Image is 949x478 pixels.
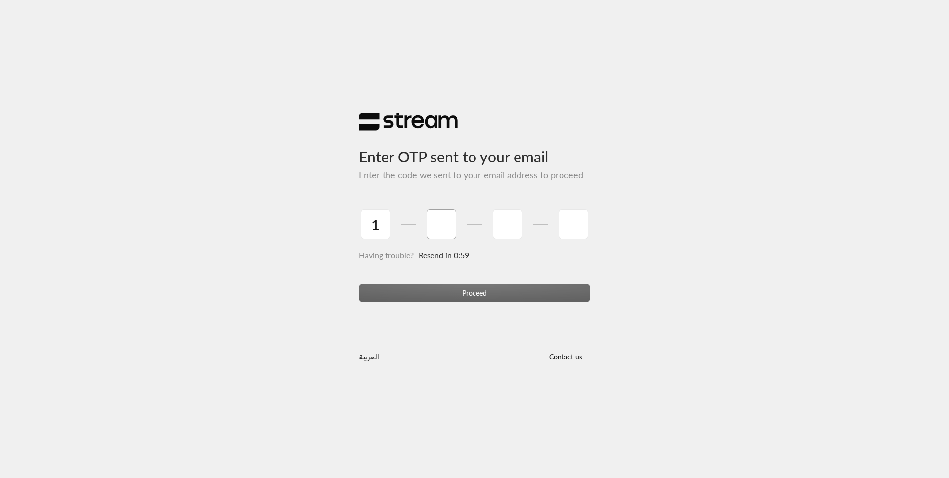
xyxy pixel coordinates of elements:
span: Having trouble? [359,250,414,260]
h5: Enter the code we sent to your email address to proceed [359,170,590,181]
img: Stream Logo [359,112,458,131]
h3: Enter OTP sent to your email [359,131,590,165]
span: Resend in 0:59 [419,250,469,260]
button: Contact us [541,347,590,365]
a: Contact us [541,353,590,361]
a: العربية [359,347,379,365]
